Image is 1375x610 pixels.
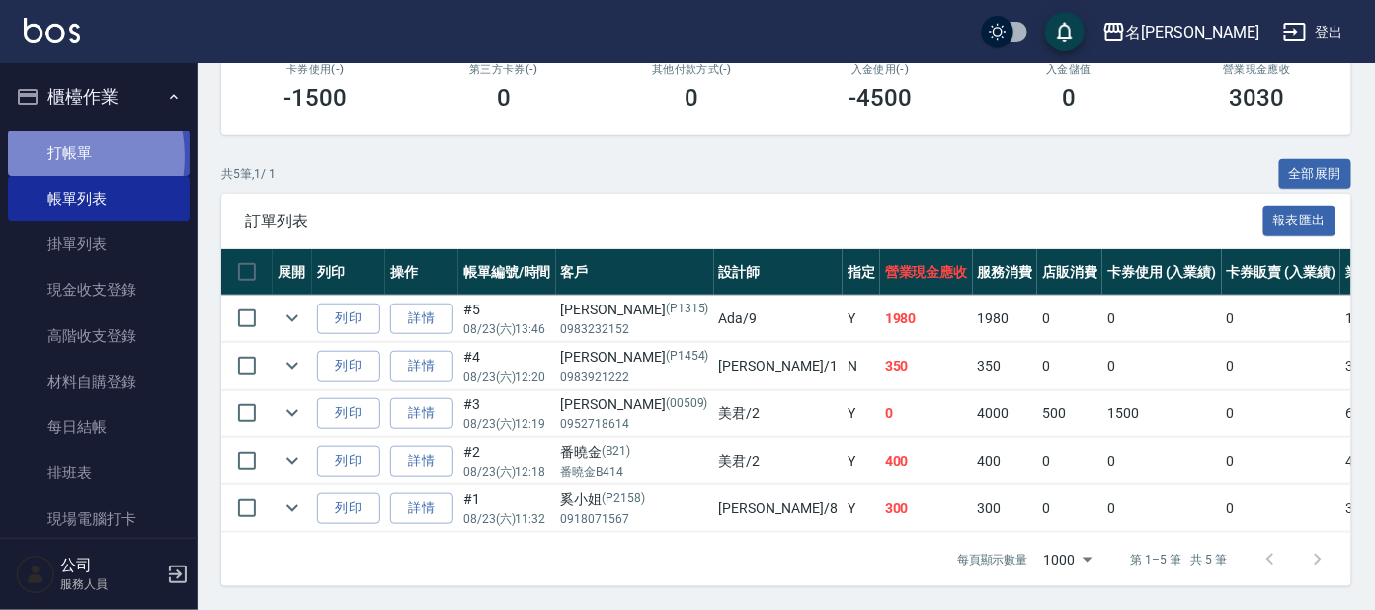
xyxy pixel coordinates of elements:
[686,84,699,112] h3: 0
[8,176,190,221] a: 帳單列表
[843,343,880,390] td: N
[390,446,453,477] a: 詳情
[1037,485,1102,532] td: 0
[278,398,307,428] button: expand row
[999,63,1140,76] h2: 入金儲值
[458,391,556,437] td: #3
[390,304,453,334] a: 詳情
[843,485,880,532] td: Y
[1045,12,1085,51] button: save
[714,343,843,390] td: [PERSON_NAME] /1
[843,438,880,484] td: Y
[385,249,458,296] th: 操作
[317,493,380,524] button: 列印
[24,18,80,43] img: Logo
[8,359,190,404] a: 材料自購登錄
[880,438,973,484] td: 400
[880,485,973,532] td: 300
[666,347,709,368] p: (P1454)
[561,510,709,528] p: 0918071567
[714,485,843,532] td: [PERSON_NAME] /8
[278,351,307,381] button: expand row
[973,391,1038,437] td: 4000
[390,398,453,429] a: 詳情
[458,249,556,296] th: 帳單編號/時間
[561,347,709,368] div: [PERSON_NAME]
[390,493,453,524] a: 詳情
[1222,391,1341,437] td: 0
[497,84,511,112] h3: 0
[849,84,912,112] h3: -4500
[8,221,190,267] a: 掛單列表
[221,165,276,183] p: 共 5 筆, 1 / 1
[1102,438,1222,484] td: 0
[317,304,380,334] button: 列印
[603,489,646,510] p: (P2158)
[843,296,880,342] td: Y
[60,575,161,593] p: 服務人員
[1222,343,1341,390] td: 0
[273,249,312,296] th: 展開
[1037,249,1102,296] th: 店販消費
[561,442,709,463] div: 番曉金
[1037,343,1102,390] td: 0
[957,551,1028,568] p: 每頁顯示數量
[8,313,190,359] a: 高階收支登錄
[1037,391,1102,437] td: 500
[714,249,843,296] th: 設計師
[1131,551,1227,568] p: 第 1–5 筆 共 5 筆
[458,485,556,532] td: #1
[561,394,709,415] div: [PERSON_NAME]
[556,249,714,296] th: 客戶
[1102,343,1222,390] td: 0
[714,391,843,437] td: 美君 /2
[8,267,190,312] a: 現金收支登錄
[561,320,709,338] p: 0983232152
[973,343,1038,390] td: 350
[1102,249,1222,296] th: 卡券使用 (入業績)
[880,343,973,390] td: 350
[1094,12,1267,52] button: 名[PERSON_NAME]
[60,556,161,575] h5: 公司
[973,438,1038,484] td: 400
[1222,249,1341,296] th: 卡券販賣 (入業績)
[561,368,709,386] p: 0983921222
[843,391,880,437] td: Y
[463,463,551,480] p: 08/23 (六) 12:18
[973,296,1038,342] td: 1980
[1036,533,1099,586] div: 1000
[245,63,386,76] h2: 卡券使用(-)
[1222,438,1341,484] td: 0
[666,300,709,320] p: (P1315)
[1263,206,1336,236] button: 報表匯出
[317,351,380,382] button: 列印
[1102,296,1222,342] td: 0
[880,249,973,296] th: 營業現金應收
[8,71,190,123] button: 櫃檯作業
[1102,391,1222,437] td: 1500
[8,404,190,450] a: 每日結帳
[621,63,763,76] h2: 其他付款方式(-)
[1279,159,1352,190] button: 全部展開
[561,489,709,510] div: 奚小姐
[463,510,551,528] p: 08/23 (六) 11:32
[843,249,880,296] th: 指定
[714,296,843,342] td: Ada /9
[1222,296,1341,342] td: 0
[1102,485,1222,532] td: 0
[666,394,708,415] p: (00509)
[561,300,709,320] div: [PERSON_NAME]
[317,446,380,477] button: 列印
[1037,296,1102,342] td: 0
[1275,14,1351,50] button: 登出
[283,84,347,112] h3: -1500
[1062,84,1076,112] h3: 0
[8,131,190,176] a: 打帳單
[463,320,551,338] p: 08/23 (六) 13:46
[278,304,307,333] button: expand row
[312,249,385,296] th: 列印
[603,442,631,463] p: (B21)
[973,485,1038,532] td: 300
[1263,211,1336,229] a: 報表匯出
[1230,84,1285,112] h3: 3030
